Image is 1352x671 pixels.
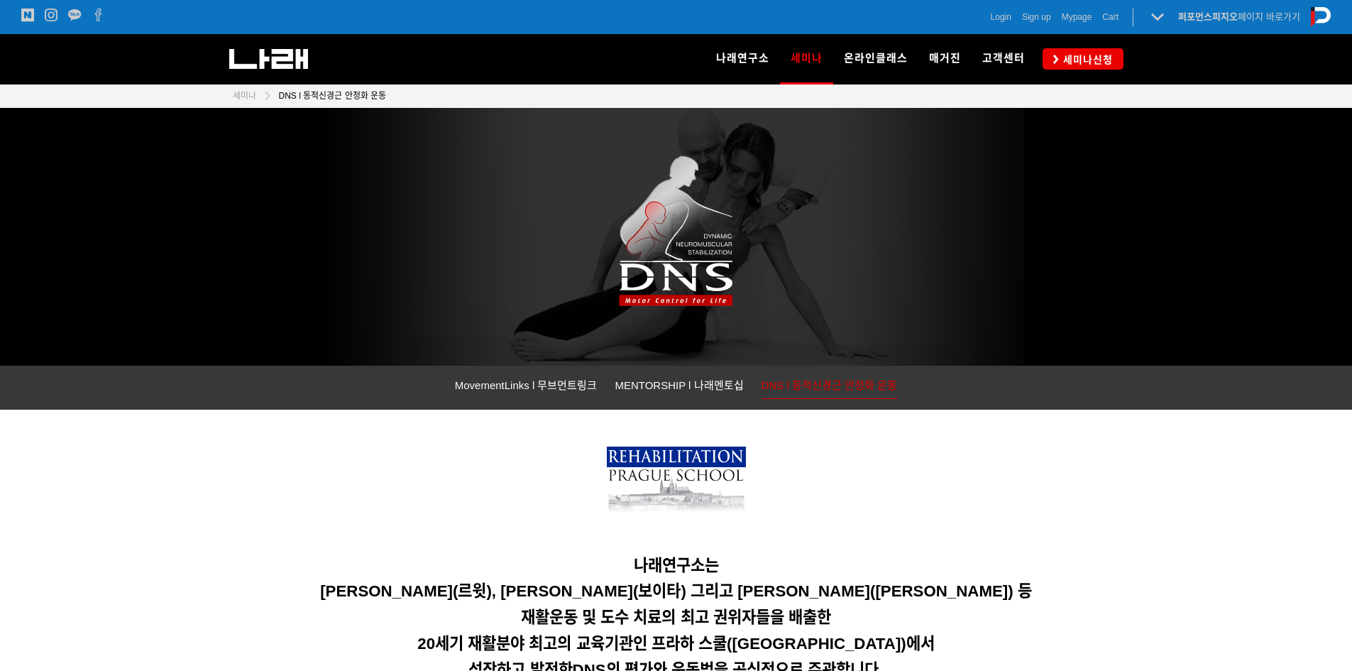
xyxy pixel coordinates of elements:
a: 고객센터 [972,34,1035,84]
span: 나래연구소 [716,52,769,65]
a: Login [991,10,1011,24]
a: Sign up [1022,10,1051,24]
a: 세미나 [780,34,833,84]
a: Mypage [1062,10,1092,24]
span: 매거진 [929,52,961,65]
span: DNS l 동적신경근 안정화 운동 [279,91,386,101]
span: [PERSON_NAME](르윗), [PERSON_NAME](보이타) 그리고 [PERSON_NAME]([PERSON_NAME]) 등 [320,582,1032,600]
a: 세미나 [233,89,256,103]
a: 온라인클래스 [833,34,918,84]
a: 나래연구소 [705,34,780,84]
a: MovementLinks l 무브먼트링크 [455,376,598,398]
strong: 퍼포먼스피지오 [1178,11,1238,22]
span: MovementLinks l 무브먼트링크 [455,379,598,391]
a: Cart [1102,10,1119,24]
a: DNS l 동적신경근 안정화 운동 [272,89,386,103]
span: 20세기 재활분야 최고의 교육기관인 프라하 스쿨([GEOGRAPHIC_DATA])에서 [417,635,934,653]
a: MENTORSHIP l 나래멘토십 [615,376,743,398]
span: DNS l 동적신경근 안정화 운동 [762,379,898,391]
span: 나래연구소는 [634,557,719,574]
img: 7bd3899b73cc6.png [607,447,746,520]
span: MENTORSHIP l 나래멘토십 [615,379,743,391]
span: 세미나 [791,47,823,70]
span: 온라인클래스 [844,52,908,65]
a: 퍼포먼스피지오페이지 바로가기 [1178,11,1300,22]
span: 세미나신청 [1059,53,1113,67]
a: 세미나신청 [1043,48,1123,69]
a: 매거진 [918,34,972,84]
span: 재활운동 및 도수 치료의 최고 권위자들을 배출한 [521,609,831,626]
a: DNS l 동적신경근 안정화 운동 [762,376,898,399]
span: 세미나 [233,91,256,101]
span: 고객센터 [982,52,1025,65]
